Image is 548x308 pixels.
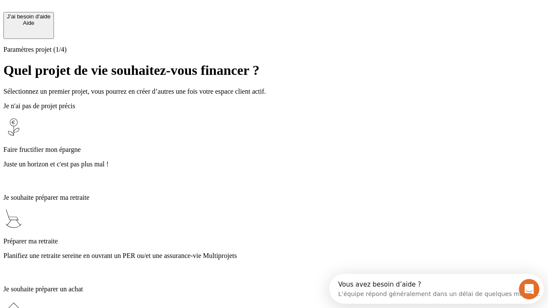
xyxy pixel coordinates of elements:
div: Vous avez besoin d’aide ? [9,7,211,14]
div: J’ai besoin d'aide [7,13,51,20]
div: L’équipe répond généralement dans un délai de quelques minutes. [9,14,211,23]
p: Préparer ma retraite [3,237,545,245]
p: Je souhaite préparer un achat [3,285,545,293]
div: Ouvrir le Messenger Intercom [3,3,236,27]
button: J’ai besoin d'aideAide [3,12,54,39]
p: Juste un horizon et c'est pas plus mal ! [3,160,545,168]
p: Je souhaite préparer ma retraite [3,194,545,201]
p: Planifiez une retraite sereine en ouvrant un PER ou/et une assurance-vie Multiprojets [3,252,545,260]
p: Je n'ai pas de projet précis [3,102,545,110]
p: Paramètres projet (1/4) [3,46,545,53]
div: Aide [7,20,51,26]
iframe: Intercom live chat [519,279,539,299]
p: Faire fructifier mon épargne [3,146,545,154]
span: Sélectionnez un premier projet, vous pourrez en créer d’autres une fois votre espace client actif. [3,88,266,95]
iframe: Intercom live chat discovery launcher [329,274,544,304]
h1: Quel projet de vie souhaitez-vous financer ? [3,62,545,78]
